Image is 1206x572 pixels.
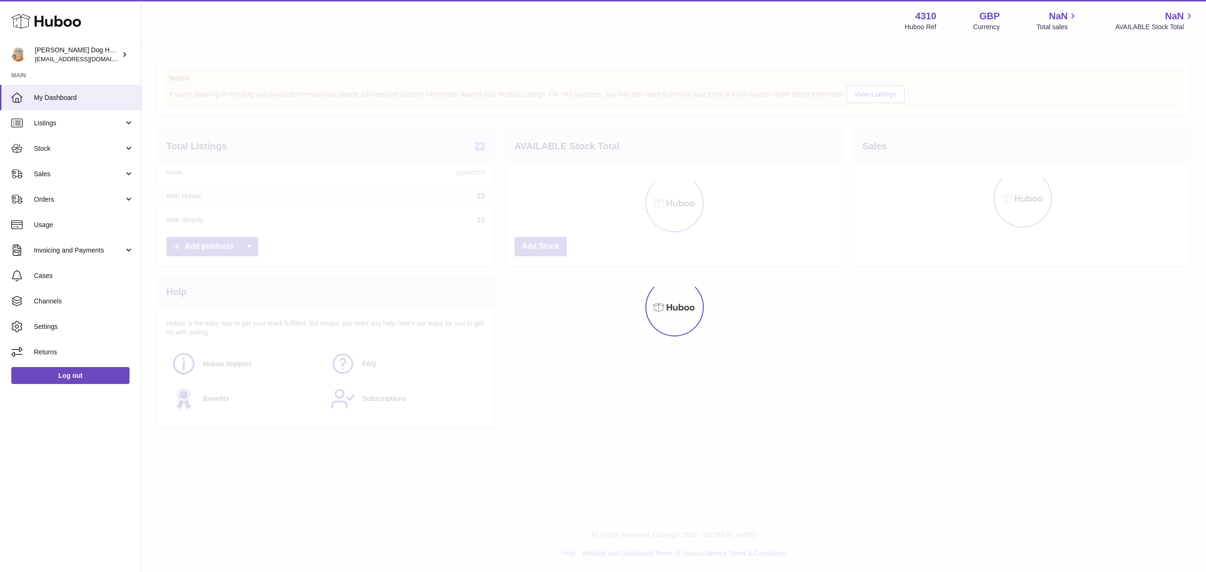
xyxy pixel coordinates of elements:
span: [EMAIL_ADDRESS][DOMAIN_NAME] [35,55,139,63]
span: Orders [34,195,124,204]
span: Settings [34,322,134,331]
span: Channels [34,297,134,306]
span: Sales [34,170,124,179]
span: Cases [34,271,134,280]
a: NaN AVAILABLE Stock Total [1115,10,1195,32]
span: AVAILABLE Stock Total [1115,23,1195,32]
span: NaN [1165,10,1184,23]
span: Stock [34,144,124,153]
span: My Dashboard [34,93,134,102]
span: NaN [1049,10,1067,23]
div: Currency [973,23,1000,32]
div: Huboo Ref [905,23,937,32]
span: Listings [34,119,124,128]
span: Total sales [1036,23,1078,32]
span: Returns [34,348,134,357]
span: Usage [34,221,134,229]
strong: 4310 [915,10,937,23]
a: NaN Total sales [1036,10,1078,32]
strong: GBP [979,10,1000,23]
div: [PERSON_NAME] Dog House [35,46,120,64]
span: Invoicing and Payments [34,246,124,255]
a: Log out [11,367,130,384]
img: internalAdmin-4310@internal.huboo.com [11,48,25,62]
